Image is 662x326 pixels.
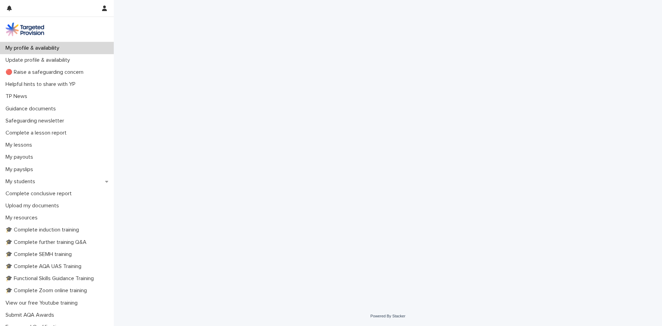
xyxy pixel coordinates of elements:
[3,142,38,148] p: My lessons
[6,22,44,36] img: M5nRWzHhSzIhMunXDL62
[3,69,89,76] p: 🔴 Raise a safeguarding concern
[3,130,72,136] p: Complete a lesson report
[3,227,84,233] p: 🎓 Complete induction training
[3,166,39,173] p: My payslips
[3,57,76,63] p: Update profile & availability
[370,314,405,318] a: Powered By Stacker
[3,202,64,209] p: Upload my documents
[3,239,92,246] p: 🎓 Complete further training Q&A
[3,45,65,51] p: My profile & availability
[3,178,41,185] p: My students
[3,106,61,112] p: Guidance documents
[3,190,77,197] p: Complete conclusive report
[3,215,43,221] p: My resources
[3,154,39,160] p: My payouts
[3,275,99,282] p: 🎓 Functional Skills Guidance Training
[3,312,60,318] p: Submit AQA Awards
[3,81,81,88] p: Helpful hints to share with YP
[3,287,92,294] p: 🎓 Complete Zoom online training
[3,251,77,258] p: 🎓 Complete SEMH training
[3,93,33,100] p: TP News
[3,263,87,270] p: 🎓 Complete AQA UAS Training
[3,300,83,306] p: View our free Youtube training
[3,118,70,124] p: Safeguarding newsletter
